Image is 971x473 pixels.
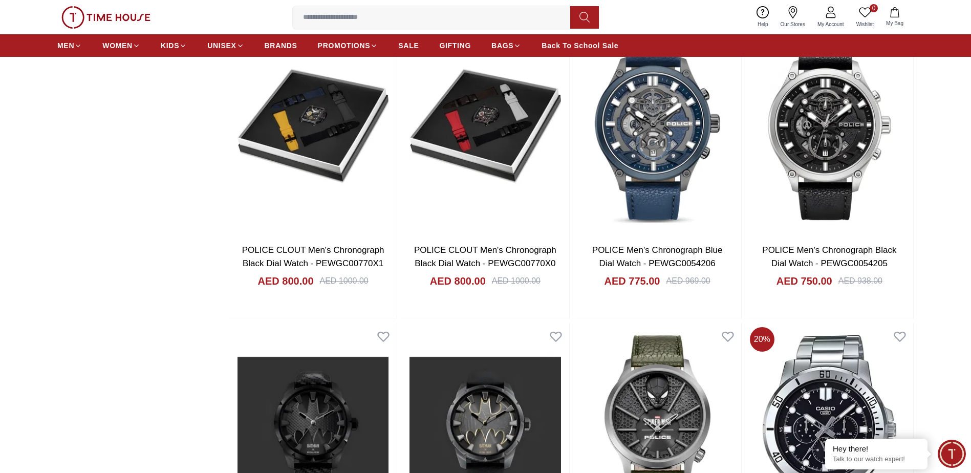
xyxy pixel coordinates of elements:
[492,275,541,287] div: AED 1000.00
[414,245,556,268] a: POLICE CLOUT Men's Chronograph Black Dial Watch - PEWGC00770X0
[318,36,378,55] a: PROMOTIONS
[762,245,896,268] a: POLICE Men's Chronograph Black Dial Watch - PEWGC0054205
[439,40,471,51] span: GIFTING
[666,275,710,287] div: AED 969.00
[207,36,244,55] a: UNISEX
[401,16,569,235] img: POLICE CLOUT Men's Chronograph Black Dial Watch - PEWGC00770X0
[542,36,618,55] a: Back To School Sale
[242,245,384,268] a: POLICE CLOUT Men's Chronograph Black Dial Watch - PEWGC00770X1
[882,19,908,27] span: My Bag
[813,20,848,28] span: My Account
[161,36,187,55] a: KIDS
[398,36,419,55] a: SALE
[102,40,133,51] span: WOMEN
[746,16,913,235] img: POLICE Men's Chronograph Black Dial Watch - PEWGC0054205
[57,40,74,51] span: MEN
[61,6,150,29] img: ...
[57,36,82,55] a: MEN
[102,36,140,55] a: WOMEN
[880,5,910,29] button: My Bag
[774,4,811,30] a: Our Stores
[439,36,471,55] a: GIFTING
[753,20,772,28] span: Help
[605,274,660,288] h4: AED 775.00
[265,40,297,51] span: BRANDS
[398,40,419,51] span: SALE
[750,327,774,352] span: 20 %
[751,4,774,30] a: Help
[776,274,832,288] h4: AED 750.00
[265,36,297,55] a: BRANDS
[776,20,809,28] span: Our Stores
[542,40,618,51] span: Back To School Sale
[850,4,880,30] a: 0Wishlist
[592,245,723,268] a: POLICE Men's Chronograph Blue Dial Watch - PEWGC0054206
[833,455,920,464] p: Talk to our watch expert!
[229,16,397,235] img: POLICE CLOUT Men's Chronograph Black Dial Watch - PEWGC00770X1
[258,274,314,288] h4: AED 800.00
[491,40,513,51] span: BAGS
[833,444,920,454] div: Hey there!
[574,16,741,235] img: POLICE Men's Chronograph Blue Dial Watch - PEWGC0054206
[318,40,371,51] span: PROMOTIONS
[852,20,878,28] span: Wishlist
[207,40,236,51] span: UNISEX
[491,36,521,55] a: BAGS
[320,275,369,287] div: AED 1000.00
[838,275,882,287] div: AED 938.00
[161,40,179,51] span: KIDS
[938,440,966,468] div: Chat Widget
[430,274,486,288] h4: AED 800.00
[870,4,878,12] span: 0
